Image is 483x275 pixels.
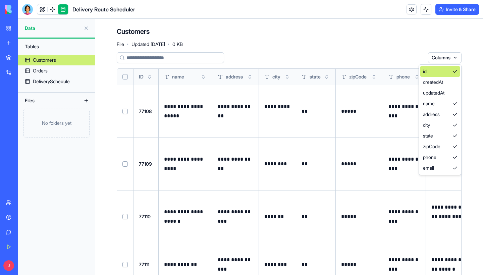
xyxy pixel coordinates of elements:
[420,98,460,109] div: name
[420,141,460,152] div: zipCode
[435,4,479,15] button: Invite & Share
[419,64,462,175] div: Columns
[371,73,377,80] button: Toggle sort
[122,74,128,79] button: Select all
[414,73,420,80] button: Toggle sort
[139,108,153,115] div: 77108
[200,73,207,80] button: Toggle sort
[72,5,135,13] span: Delivery Route Scheduler
[122,109,128,114] button: Select row
[33,57,56,63] div: Customers
[310,73,321,80] span: state
[21,41,92,52] div: Tables
[396,73,410,80] span: phone
[323,73,330,80] button: Toggle sort
[139,261,153,268] div: 77111
[420,130,460,141] div: state
[420,88,460,98] div: updatedAt
[226,73,243,80] span: address
[272,73,280,80] span: city
[420,66,460,77] div: id
[5,5,46,14] img: logo
[420,77,460,88] div: createdAt
[122,161,128,167] button: Select row
[420,163,460,173] div: email
[122,262,128,267] button: Select row
[146,73,153,80] button: Toggle sort
[284,73,290,80] button: Toggle sort
[139,73,144,80] span: ID
[420,120,460,130] div: city
[25,25,81,32] span: Data
[168,39,170,50] span: ·
[139,213,153,220] div: 77110
[23,109,90,137] div: No folders yet
[139,161,153,167] div: 77109
[131,41,165,48] span: Updated [DATE]
[172,41,183,48] span: 0 KB
[117,27,150,36] h4: Customers
[428,52,462,63] button: Columns
[33,67,48,74] div: Orders
[3,260,14,271] span: J
[420,152,460,163] div: phone
[349,73,367,80] span: zipCode
[420,109,460,120] div: address
[33,78,70,85] div: DeliverySchedule
[122,214,128,219] button: Select row
[127,39,129,50] span: ·
[21,95,75,106] div: Files
[247,73,253,80] button: Toggle sort
[117,41,124,48] span: File
[172,73,184,80] span: name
